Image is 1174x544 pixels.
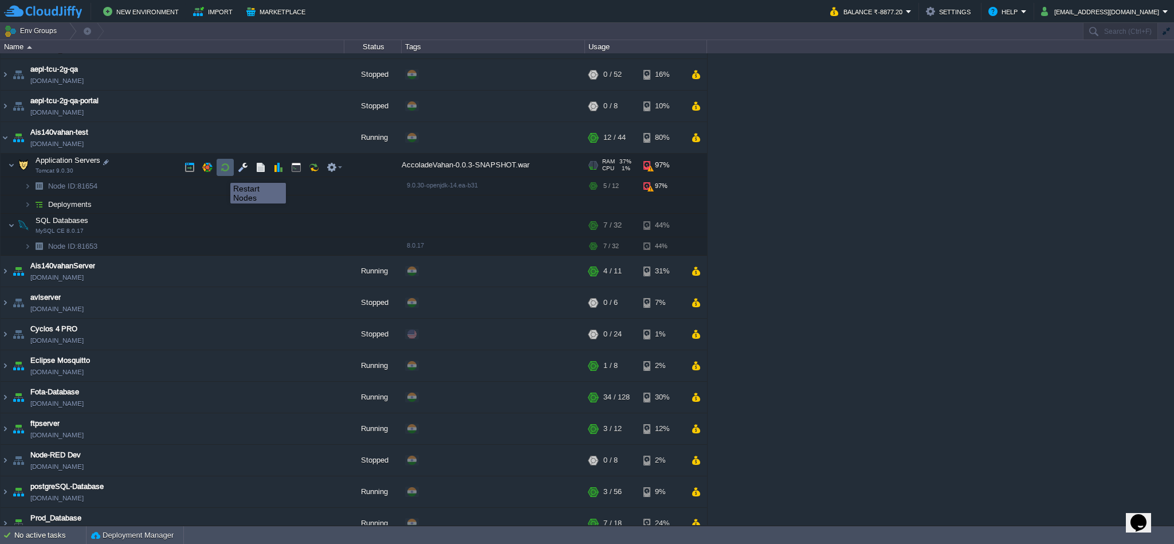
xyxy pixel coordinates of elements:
[988,5,1021,18] button: Help
[643,508,681,539] div: 24%
[30,355,90,366] a: Eclipse Mosquitto
[34,216,90,225] span: SQL Databases
[10,508,26,539] img: AMDAwAAAACH5BAEAAAAALAAAAAABAAEAAAICRAEAOw==
[345,40,401,53] div: Status
[30,418,60,429] a: ftpserver
[603,350,618,381] div: 1 / 8
[643,413,681,444] div: 12%
[344,256,402,287] div: Running
[643,319,681,350] div: 1%
[344,59,402,90] div: Stopped
[603,214,622,237] div: 7 / 32
[1,122,10,153] img: AMDAwAAAACH5BAEAAAAALAAAAAABAAEAAAICRAEAOw==
[603,445,618,476] div: 0 / 8
[643,177,681,195] div: 97%
[8,154,15,177] img: AMDAwAAAACH5BAEAAAAALAAAAAABAAEAAAICRAEAOw==
[31,237,47,255] img: AMDAwAAAACH5BAEAAAAALAAAAAABAAEAAAICRAEAOw==
[10,413,26,444] img: AMDAwAAAACH5BAEAAAAALAAAAAABAAEAAAICRAEAOw==
[643,59,681,90] div: 16%
[30,127,88,138] a: Ais140vahan-test
[15,154,32,177] img: AMDAwAAAACH5BAEAAAAALAAAAAABAAEAAAICRAEAOw==
[31,177,47,195] img: AMDAwAAAACH5BAEAAAAALAAAAAABAAEAAAICRAEAOw==
[10,382,26,413] img: AMDAwAAAACH5BAEAAAAALAAAAAABAAEAAAICRAEAOw==
[47,241,99,251] a: Node ID:81653
[344,91,402,122] div: Stopped
[344,382,402,413] div: Running
[30,64,78,75] span: aepl-tcu-2g-qa
[643,350,681,381] div: 2%
[24,195,31,213] img: AMDAwAAAACH5BAEAAAAALAAAAAABAAEAAAICRAEAOw==
[1,40,344,53] div: Name
[603,177,619,195] div: 5 / 12
[30,449,81,461] a: Node-RED Dev
[10,319,26,350] img: AMDAwAAAACH5BAEAAAAALAAAAAABAAEAAAICRAEAOw==
[36,228,84,234] span: MySQL CE 8.0.17
[344,508,402,539] div: Running
[30,386,79,398] a: Fota-Database
[30,398,84,409] span: [DOMAIN_NAME]
[10,476,26,507] img: AMDAwAAAACH5BAEAAAAALAAAAAABAAEAAAICRAEAOw==
[603,237,619,255] div: 7 / 32
[1,256,10,287] img: AMDAwAAAACH5BAEAAAAALAAAAAABAAEAAAICRAEAOw==
[30,303,84,315] a: [DOMAIN_NAME]
[603,476,622,507] div: 3 / 56
[586,40,706,53] div: Usage
[30,335,84,346] a: [DOMAIN_NAME]
[643,237,681,255] div: 44%
[10,445,26,476] img: AMDAwAAAACH5BAEAAAAALAAAAAABAAEAAAICRAEAOw==
[1,413,10,444] img: AMDAwAAAACH5BAEAAAAALAAAAAABAAEAAAICRAEAOw==
[10,59,26,90] img: AMDAwAAAACH5BAEAAAAALAAAAAABAAEAAAICRAEAOw==
[643,256,681,287] div: 31%
[30,481,104,492] a: postgreSQL-Database
[1,382,10,413] img: AMDAwAAAACH5BAEAAAAALAAAAAABAAEAAAICRAEAOw==
[4,5,82,19] img: CloudJiffy
[24,237,31,255] img: AMDAwAAAACH5BAEAAAAALAAAAAABAAEAAAICRAEAOw==
[603,91,618,122] div: 0 / 8
[30,323,77,335] a: Cyclos 4 PRO
[47,181,99,191] a: Node ID:81654
[344,122,402,153] div: Running
[30,95,99,107] a: aepl-tcu-2g-qa-portal
[233,184,283,202] div: Restart Nodes
[31,195,47,213] img: AMDAwAAAACH5BAEAAAAALAAAAAABAAEAAAICRAEAOw==
[30,75,84,87] a: [DOMAIN_NAME]
[643,122,681,153] div: 80%
[603,413,622,444] div: 3 / 12
[30,260,95,272] a: Ais140vahanServer
[1126,498,1163,533] iframe: chat widget
[4,23,61,39] button: Env Groups
[103,5,182,18] button: New Environment
[603,508,622,539] div: 7 / 18
[603,122,626,153] div: 12 / 44
[603,319,622,350] div: 0 / 24
[619,165,630,172] span: 1%
[30,512,81,524] a: Prod_Database
[30,524,84,535] span: [DOMAIN_NAME]
[643,476,681,507] div: 9%
[48,182,77,190] span: Node ID:
[30,292,61,303] a: avlserver
[10,350,26,381] img: AMDAwAAAACH5BAEAAAAALAAAAAABAAEAAAICRAEAOw==
[10,122,26,153] img: AMDAwAAAACH5BAEAAAAALAAAAAABAAEAAAICRAEAOw==
[15,214,32,237] img: AMDAwAAAACH5BAEAAAAALAAAAAABAAEAAAICRAEAOw==
[36,167,73,174] span: Tomcat 9.0.30
[27,46,32,49] img: AMDAwAAAACH5BAEAAAAALAAAAAABAAEAAAICRAEAOw==
[1,287,10,318] img: AMDAwAAAACH5BAEAAAAALAAAAAABAAEAAAICRAEAOw==
[1,319,10,350] img: AMDAwAAAACH5BAEAAAAALAAAAAABAAEAAAICRAEAOw==
[926,5,974,18] button: Settings
[47,199,93,209] a: Deployments
[24,177,31,195] img: AMDAwAAAACH5BAEAAAAALAAAAAABAAEAAAICRAEAOw==
[1,91,10,122] img: AMDAwAAAACH5BAEAAAAALAAAAAABAAEAAAICRAEAOw==
[10,256,26,287] img: AMDAwAAAACH5BAEAAAAALAAAAAABAAEAAAICRAEAOw==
